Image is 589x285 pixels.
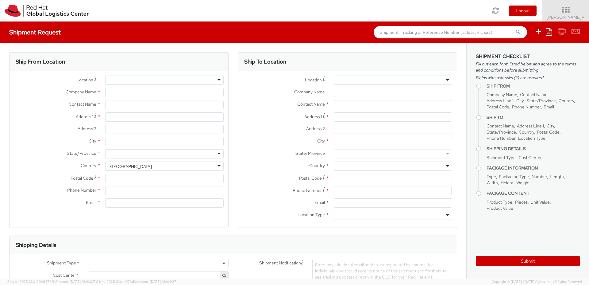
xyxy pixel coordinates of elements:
span: Country [519,129,534,135]
span: Unit Value [530,199,550,205]
h4: Ship To [487,115,580,120]
span: Company Name [294,89,325,95]
span: Country [559,98,574,103]
span: City [317,138,325,144]
span: Company Name [487,92,517,97]
span: Cost Center [518,155,542,160]
span: [PERSON_NAME] [547,14,585,20]
h3: Ship To Location [244,59,286,65]
span: Length [550,174,564,179]
span: State/Province [67,150,96,156]
span: Shipment Type [487,155,516,160]
span: Pieces [515,199,528,205]
h3: Ship From Location [16,59,65,65]
span: Shipment Type [47,260,76,267]
span: Location [305,77,322,83]
span: Width [487,180,498,185]
span: Shipment Notification [259,260,301,266]
span: Phone Number [487,135,515,141]
span: State/Province [295,150,325,156]
button: Logout [509,6,537,16]
span: master, [DATE] 08:04:37 [138,279,176,284]
span: Address 2 [78,126,96,131]
h4: Shipment Request [9,29,61,36]
span: Fields with asterisks (*) are required [476,75,580,81]
span: Contact Name [520,92,548,97]
span: Address 2 [306,126,325,131]
span: Contact Name [69,101,96,107]
input: Shipment, Tracking or Reference Number (at least 4 chars) [374,26,527,38]
span: Product Type [487,199,512,205]
span: Packaging Type [499,174,529,179]
span: Type [487,174,496,179]
h4: Package Content [487,191,580,196]
span: Weight [516,180,530,185]
span: Contact Name [487,123,514,129]
span: Email [314,200,325,205]
span: Address Line 1 [517,123,544,129]
span: Number [532,174,547,179]
h3: Shipment Checklist [476,54,580,59]
span: Email [544,104,554,110]
span: Phone Number [67,187,96,193]
span: Country [81,163,96,168]
span: Copyright © [DATE]-[DATE] Agistix Inc., All Rights Reserved [492,279,582,284]
h3: Shipping Details [16,242,56,248]
span: Server: 2025.21.0-3046479f1b3 [7,279,95,284]
h4: Shipping Details [487,146,580,151]
span: Company Name [66,89,96,95]
span: City [516,98,524,103]
span: Location Type [298,212,325,217]
span: Fill out each form listed below and agree to the terms and conditions before submitting [476,61,580,73]
span: Phone Number [512,104,541,110]
span: Postal Code [537,129,560,135]
div: [GEOGRAPHIC_DATA] [109,163,152,170]
span: State/Province [487,129,516,135]
span: Location [76,77,93,83]
span: Phone Number [293,188,322,193]
span: Address 1 [76,114,93,119]
span: Address Line 1 [487,98,514,103]
span: Height [501,180,514,185]
span: Cost Center [53,272,76,279]
h4: Ship From [487,84,580,88]
span: Address 1 [304,114,322,119]
span: City [89,138,96,144]
span: Country [309,163,325,168]
span: master, [DATE] 08:10:27 [58,279,95,284]
span: ▼ [581,15,585,20]
span: Postal Code [487,104,509,110]
span: Client: 2025.21.0-c073d8a [96,279,176,284]
span: Postal Code [71,175,93,181]
img: rh-logistics-00dfa346123c4ec078e1.svg [5,5,89,17]
h4: Package Information [487,166,580,170]
span: Postal Code [299,175,322,181]
span: State/Province [526,98,556,103]
span: City [547,123,554,129]
span: Location Type [518,135,545,141]
button: Submit [476,256,580,266]
span: Product Value [487,205,513,211]
span: Contact Name [297,101,325,107]
span: Email [86,200,96,205]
